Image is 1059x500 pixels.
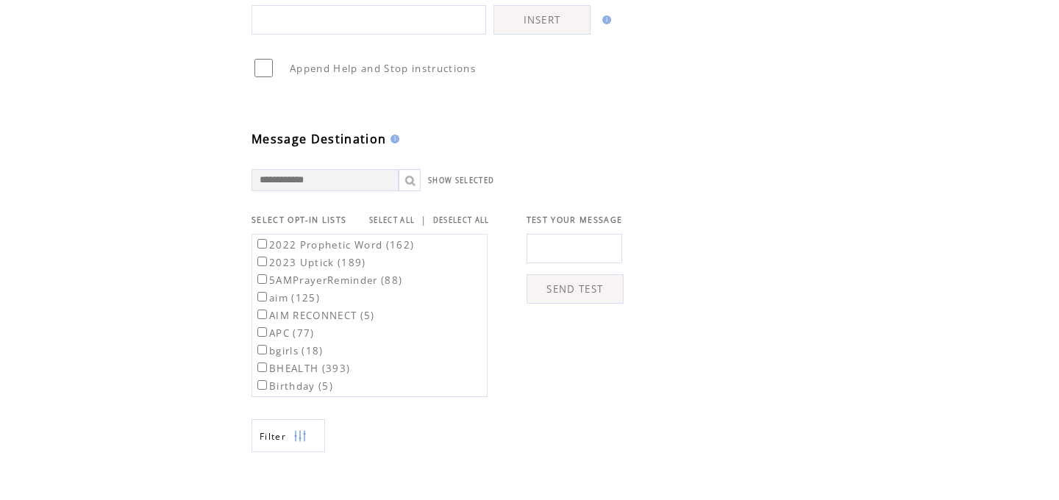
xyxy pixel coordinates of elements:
[527,215,623,225] span: TEST YOUR MESSAGE
[598,15,611,24] img: help.gif
[493,5,591,35] a: INSERT
[252,215,346,225] span: SELECT OPT-IN LISTS
[386,135,399,143] img: help.gif
[254,379,333,393] label: Birthday (5)
[254,238,414,251] label: 2022 Prophetic Word (162)
[257,345,267,354] input: bgirls (18)
[252,131,386,147] span: Message Destination
[290,62,476,75] span: Append Help and Stop instructions
[257,257,267,266] input: 2023 Uptick (189)
[254,326,315,340] label: APC (77)
[254,309,375,322] label: AIM RECONNECT (5)
[433,215,490,225] a: DESELECT ALL
[257,362,267,372] input: BHEALTH (393)
[527,274,624,304] a: SEND TEST
[428,176,494,185] a: SHOW SELECTED
[369,215,415,225] a: SELECT ALL
[257,327,267,337] input: APC (77)
[254,256,366,269] label: 2023 Uptick (189)
[293,420,307,453] img: filters.png
[254,344,324,357] label: bgirls (18)
[260,430,286,443] span: Show filters
[257,274,267,284] input: 5AMPrayerReminder (88)
[254,291,320,304] label: aim (125)
[421,213,427,226] span: |
[257,380,267,390] input: Birthday (5)
[254,274,402,287] label: 5AMPrayerReminder (88)
[257,292,267,301] input: aim (125)
[252,419,325,452] a: Filter
[254,362,350,375] label: BHEALTH (393)
[257,310,267,319] input: AIM RECONNECT (5)
[257,239,267,249] input: 2022 Prophetic Word (162)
